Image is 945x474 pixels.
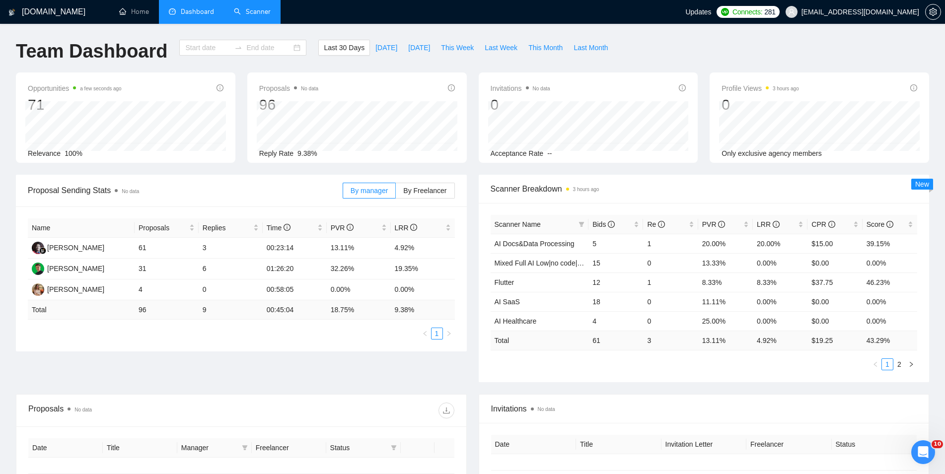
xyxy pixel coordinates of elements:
span: Time [267,224,291,232]
span: No data [538,406,555,412]
span: left [872,361,878,367]
td: 20.00% [698,234,753,253]
td: 0 [643,253,698,272]
span: Last 30 Days [324,42,364,53]
div: 96 [259,95,318,114]
a: AI Docs&Data Processing [495,240,575,248]
td: 46.23% [863,272,917,292]
span: Updates [685,8,711,16]
td: 0.00% [753,292,807,311]
td: 8.33% [753,272,807,292]
time: a few seconds ago [80,86,121,91]
td: 01:26:20 [263,259,327,279]
td: 13.11 % [698,331,753,350]
td: 20.00% [753,234,807,253]
span: info-circle [679,84,686,91]
span: dashboard [169,8,176,15]
td: 0 [643,292,698,311]
button: Last Month [568,40,613,56]
td: 5 [588,234,643,253]
td: 25.00% [698,311,753,331]
span: filter [577,217,586,232]
span: Replies [203,222,251,233]
th: Title [103,438,177,458]
div: 0 [722,95,799,114]
span: Reply Rate [259,149,293,157]
a: setting [925,8,941,16]
span: By Freelancer [403,187,446,195]
td: 6 [199,259,263,279]
img: upwork-logo.png [721,8,729,16]
span: LRR [395,224,418,232]
span: filter [242,445,248,451]
li: Next Page [443,328,455,339]
span: By manager [351,187,388,195]
span: Last Week [485,42,517,53]
li: Previous Page [419,328,431,339]
a: 1 [432,328,442,339]
th: Status [832,435,917,454]
span: 100% [65,149,82,157]
td: 31 [135,259,199,279]
td: 13.33% [698,253,753,272]
td: 61 [588,331,643,350]
span: Scanner Name [495,220,541,228]
td: 0.00% [863,292,917,311]
td: 11.11% [698,292,753,311]
span: No data [122,189,139,194]
td: 32.26% [327,259,391,279]
td: 1 [643,272,698,292]
th: Name [28,218,135,238]
td: 0 [643,311,698,331]
td: 12 [588,272,643,292]
td: 00:45:04 [263,300,327,320]
span: info-circle [718,221,725,228]
span: New [915,180,929,188]
img: MB [32,263,44,275]
button: Last 30 Days [318,40,370,56]
span: [DATE] [408,42,430,53]
td: 0 [199,279,263,300]
span: swap-right [234,44,242,52]
iframe: Intercom live chat [911,440,935,464]
span: info-circle [284,224,291,231]
button: download [438,403,454,418]
div: 71 [28,95,122,114]
input: End date [246,42,291,53]
td: 0.00% [863,253,917,272]
td: 19.35% [391,259,455,279]
img: SS [32,242,44,254]
span: right [446,331,452,337]
td: 0.00% [327,279,391,300]
span: Acceptance Rate [491,149,544,157]
td: $ 19.25 [807,331,862,350]
li: 1 [881,358,893,370]
td: Total [28,300,135,320]
td: 4.92 % [753,331,807,350]
span: info-circle [608,221,615,228]
span: info-circle [910,84,917,91]
td: 00:23:14 [263,238,327,259]
span: filter [240,440,250,455]
td: 1 [643,234,698,253]
th: Title [576,435,661,454]
td: $37.75 [807,272,862,292]
span: Re [647,220,665,228]
span: Proposals [259,82,318,94]
span: download [439,406,454,414]
span: Dashboard [181,7,214,16]
span: filter [579,221,584,227]
button: [DATE] [370,40,403,56]
button: left [870,358,881,370]
img: gigradar-bm.png [39,247,46,254]
span: Scanner Breakdown [491,183,918,195]
a: 1 [882,359,893,370]
span: Profile Views [722,82,799,94]
th: Invitation Letter [661,435,747,454]
th: Proposals [135,218,199,238]
td: $0.00 [807,292,862,311]
span: Connects: [732,6,762,17]
th: Manager [177,438,252,458]
span: filter [391,445,397,451]
span: Invitations [491,82,550,94]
